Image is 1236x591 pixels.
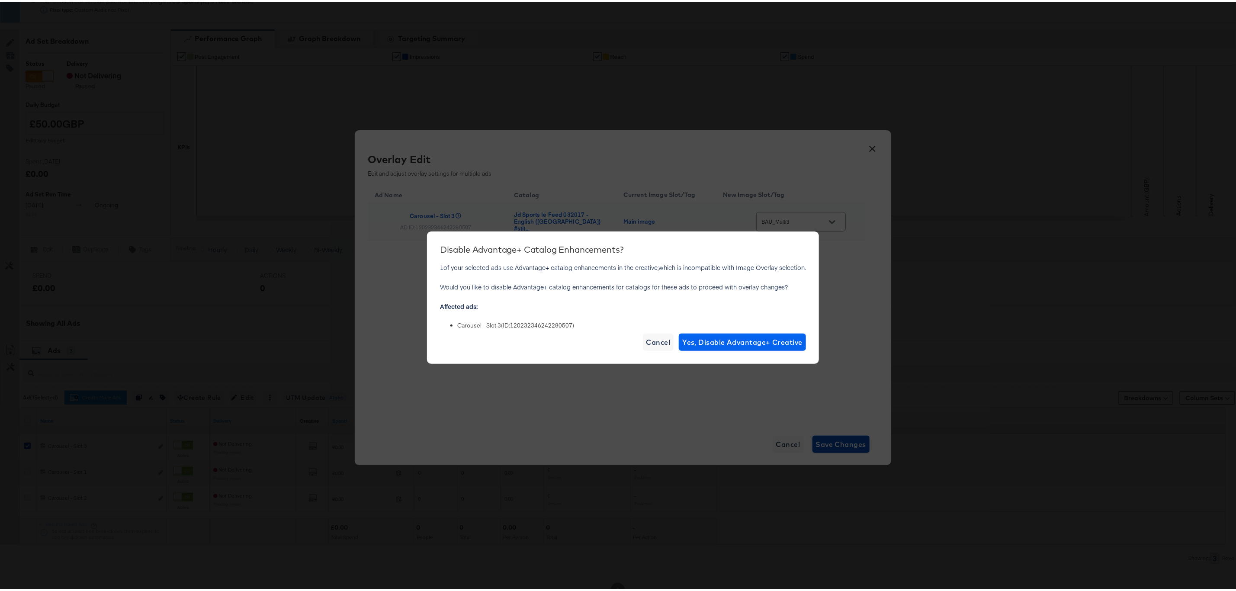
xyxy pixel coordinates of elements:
[440,300,478,308] strong: Affected ads:
[682,334,803,346] span: Yes, Disable Advantage+ Creative
[679,331,806,349] button: Yes, Disable Advantage+ Creative
[440,242,806,253] div: Disable Advantage+ Catalog Enhancements?
[457,319,806,328] li: Carousel - Slot 3 (ID: 120232346242280507 )
[440,280,806,289] p: Would you like to disable Advantage+ catalog enhancements for catalogs for these ads to proceed w...
[440,261,806,270] p: 1 of your selected ads use Advantage+ catalog enhancements in the creative,which is incompatible ...
[643,331,674,349] button: Cancel
[646,334,671,346] span: Cancel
